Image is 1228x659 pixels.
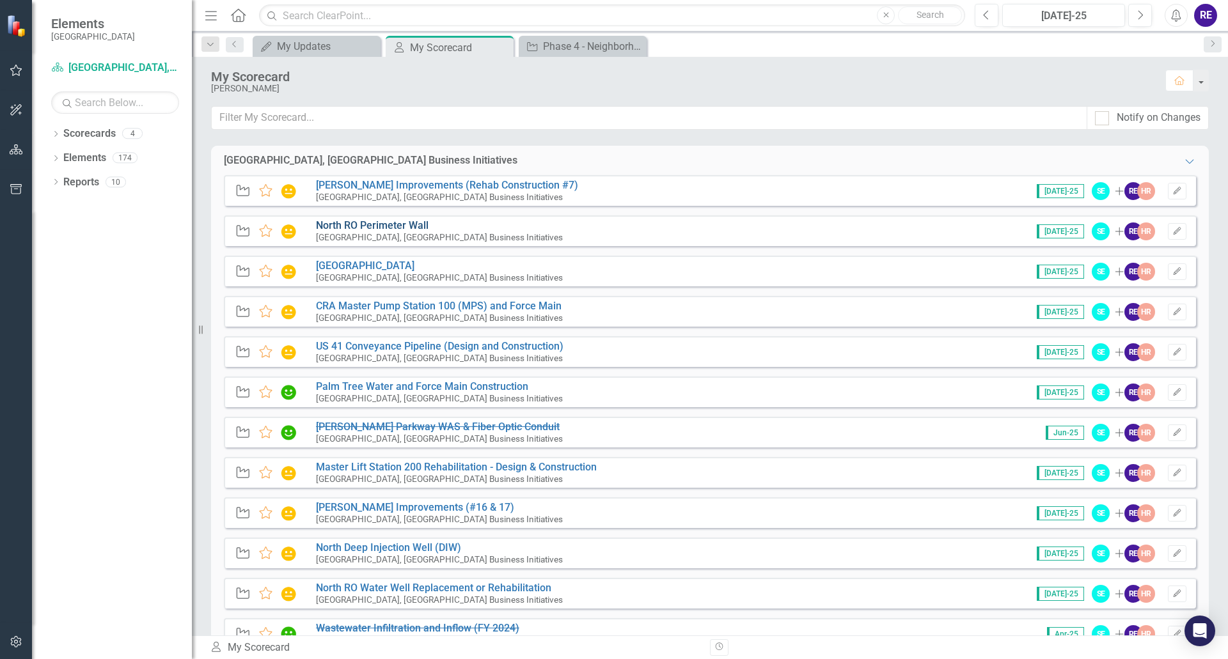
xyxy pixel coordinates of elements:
div: RE [1124,384,1142,401]
small: [GEOGRAPHIC_DATA], [GEOGRAPHIC_DATA] Business Initiatives [316,393,563,403]
a: My Updates [256,38,377,54]
div: RE [1124,263,1142,281]
span: [DATE]-25 [1037,506,1084,520]
div: Notify on Changes [1117,111,1200,125]
img: In Progress [280,586,297,601]
a: [GEOGRAPHIC_DATA], [GEOGRAPHIC_DATA] Business Initiatives [51,61,179,75]
img: In Progress [280,264,297,279]
span: [DATE]-25 [1037,184,1084,198]
s: [PERSON_NAME] Parkway WAS & Fiber Optic Conduit [316,421,560,433]
div: RE [1124,182,1142,200]
div: RE [1124,585,1142,603]
span: [DATE]-25 [1037,385,1084,399]
small: [GEOGRAPHIC_DATA], [GEOGRAPHIC_DATA] Business Initiatives [316,514,563,524]
img: Completed [280,385,297,400]
div: RE [1124,464,1142,482]
div: Open Intercom Messenger [1185,616,1215,646]
img: In Progress [280,506,297,521]
div: SE [1092,585,1110,603]
div: HR [1137,504,1155,522]
img: In Progress [280,183,297,199]
div: My Scorecard [410,40,510,56]
small: [GEOGRAPHIC_DATA], [GEOGRAPHIC_DATA] Business Initiatives [316,313,563,323]
div: RE [1124,303,1142,321]
a: Master Lift Station 200 Rehabilitation - Design & Construction [316,461,597,473]
div: My Scorecard [211,70,1153,84]
span: [DATE]-25 [1037,265,1084,279]
div: RE [1124,504,1142,522]
div: [GEOGRAPHIC_DATA], [GEOGRAPHIC_DATA] Business Initiatives [224,153,517,168]
div: SE [1092,343,1110,361]
span: [DATE]-25 [1037,305,1084,319]
a: [GEOGRAPHIC_DATA] [316,260,414,272]
button: Search [898,6,962,24]
button: RE [1194,4,1217,27]
div: 4 [122,128,143,139]
div: SE [1092,303,1110,321]
img: Completed [280,425,297,440]
div: SE [1092,424,1110,442]
div: [DATE]-25 [1007,8,1121,24]
img: In Progress [280,224,297,239]
div: HR [1137,545,1155,562]
div: [PERSON_NAME] [211,84,1153,93]
div: RE [1124,424,1142,442]
div: 174 [113,153,138,164]
small: [GEOGRAPHIC_DATA], [GEOGRAPHIC_DATA] Business Initiatives [316,594,563,605]
small: [GEOGRAPHIC_DATA], [GEOGRAPHIC_DATA] Business Initiatives [316,353,563,363]
small: [GEOGRAPHIC_DATA], [GEOGRAPHIC_DATA] Business Initiatives [316,554,563,564]
div: HR [1137,182,1155,200]
span: [DATE]-25 [1037,466,1084,480]
a: North RO Water Well Replacement or Rehabilitation [316,582,551,594]
div: HR [1137,303,1155,321]
a: North Deep Injection Well (DIW) [316,541,461,554]
div: My Scorecard [210,640,700,655]
span: Search [917,10,944,20]
input: Search Below... [51,91,179,114]
a: Palm Tree Water and Force Main Construction [316,380,528,392]
div: RE [1124,222,1142,240]
div: SE [1092,504,1110,522]
div: HR [1137,585,1155,603]
img: Completed [280,626,297,642]
div: HR [1137,263,1155,281]
small: [GEOGRAPHIC_DATA], [GEOGRAPHIC_DATA] Business Initiatives [316,433,563,444]
div: RE [1124,343,1142,361]
span: [DATE]-25 [1037,547,1084,561]
a: Reports [63,175,99,190]
small: [GEOGRAPHIC_DATA], [GEOGRAPHIC_DATA] Business Initiatives [316,272,563,283]
a: [PERSON_NAME] Improvements (#16 & 17) [316,501,514,513]
div: HR [1137,424,1155,442]
div: SE [1092,545,1110,562]
div: Phase 4 - Neighborhood Water Line Replacement (Veterans to [PERSON_NAME][GEOGRAPHIC_DATA]) [543,38,643,54]
div: SE [1092,263,1110,281]
small: [GEOGRAPHIC_DATA], [GEOGRAPHIC_DATA] Business Initiatives [316,192,563,202]
span: Jun-25 [1046,426,1084,440]
input: Filter My Scorecard... [211,106,1087,130]
div: SE [1092,464,1110,482]
span: Elements [51,16,135,31]
span: [DATE]-25 [1037,587,1084,601]
div: HR [1137,464,1155,482]
div: HR [1137,384,1155,401]
small: [GEOGRAPHIC_DATA], [GEOGRAPHIC_DATA] Business Initiatives [316,232,563,242]
img: In Progress [280,465,297,481]
small: [GEOGRAPHIC_DATA], [GEOGRAPHIC_DATA] Business Initiatives [316,474,563,484]
span: Apr-25 [1047,627,1084,641]
div: HR [1137,625,1155,643]
a: North RO Perimeter Wall [316,219,429,231]
img: ClearPoint Strategy [6,15,29,37]
small: [GEOGRAPHIC_DATA], [GEOGRAPHIC_DATA] Business Initiatives [316,635,563,645]
div: RE [1124,625,1142,643]
div: HR [1137,222,1155,240]
input: Search ClearPoint... [259,4,965,27]
a: Wastewater Infiltration and Inflow (FY 2024) [316,622,519,634]
span: [DATE]-25 [1037,345,1084,359]
div: SE [1092,222,1110,240]
div: My Updates [277,38,377,54]
a: US 41 Conveyance Pipeline (Design and Construction) [316,340,563,352]
a: Phase 4 - Neighborhood Water Line Replacement (Veterans to [PERSON_NAME][GEOGRAPHIC_DATA]) [522,38,643,54]
a: Elements [63,151,106,166]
